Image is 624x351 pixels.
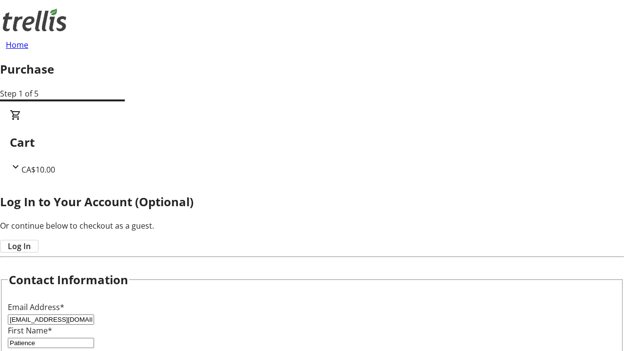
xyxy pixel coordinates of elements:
span: Log In [8,240,31,252]
label: First Name* [8,325,52,336]
h2: Cart [10,134,614,151]
label: Email Address* [8,302,64,312]
span: CA$10.00 [21,164,55,175]
h2: Contact Information [9,271,128,289]
div: CartCA$10.00 [10,109,614,175]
